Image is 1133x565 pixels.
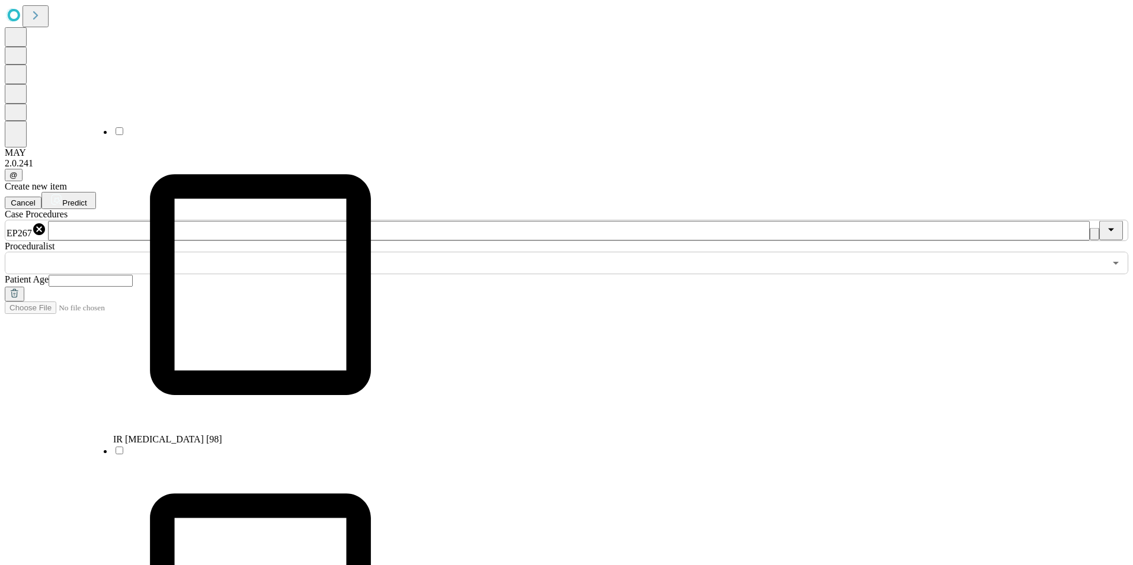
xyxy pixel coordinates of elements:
[5,197,41,209] button: Cancel
[5,147,1128,158] div: MAY
[5,169,23,181] button: @
[113,434,222,444] span: IR [MEDICAL_DATA] [98]
[1108,255,1124,271] button: Open
[5,241,55,251] span: Proceduralist
[5,209,68,219] span: Scheduled Procedure
[5,274,49,284] span: Patient Age
[5,181,67,191] span: Create new item
[41,192,96,209] button: Predict
[1099,221,1123,240] button: Close
[1090,228,1099,240] button: Clear
[9,171,18,179] span: @
[11,198,36,207] span: Cancel
[7,228,32,238] span: EP267
[62,198,87,207] span: Predict
[7,222,46,239] div: EP267
[5,158,1128,169] div: 2.0.241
